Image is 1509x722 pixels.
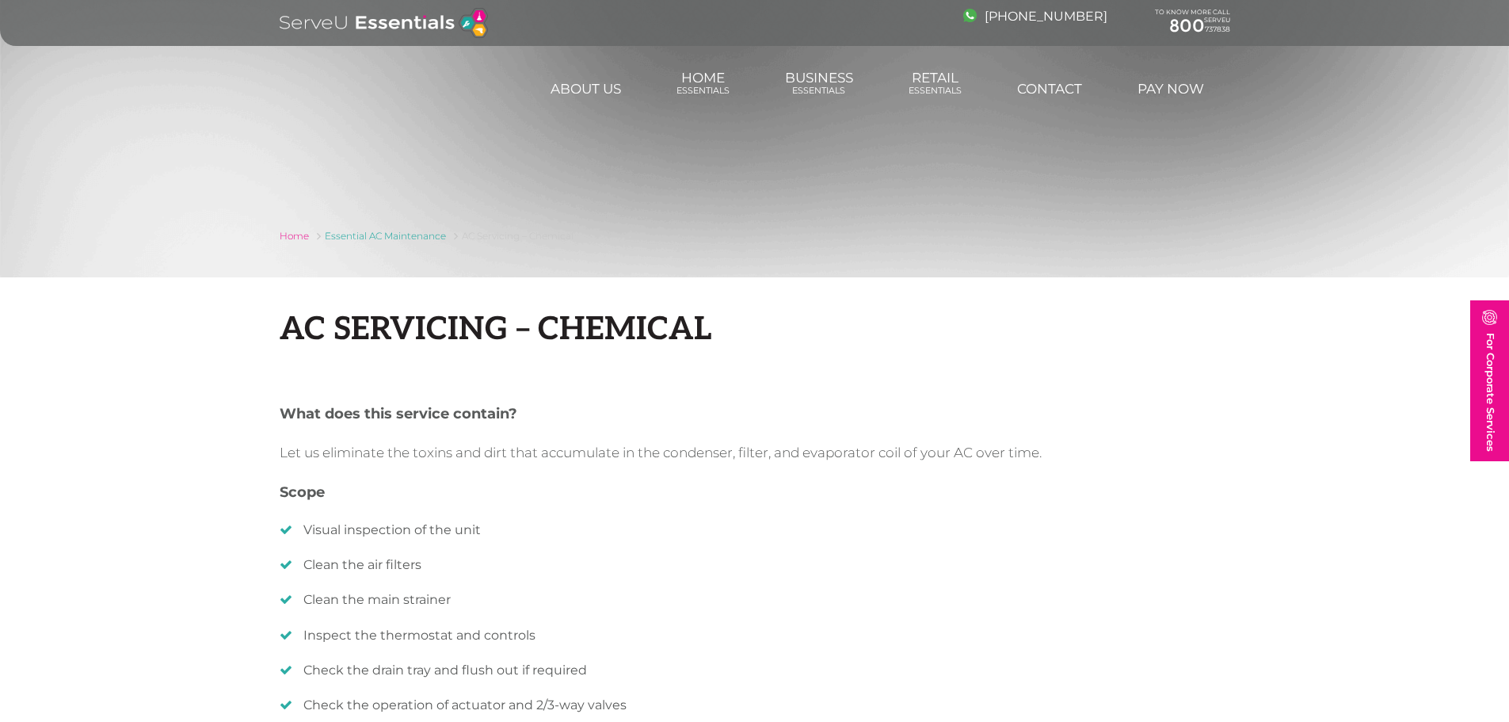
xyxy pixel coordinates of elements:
[1482,310,1497,325] img: image
[280,697,1230,712] li: Check the operation of actuator and 2/3-way valves
[280,663,1230,678] li: Check the drain tray and flush out if required
[906,62,964,105] a: RetailEssentials
[280,483,1230,502] strong: Scope
[280,311,1230,349] h2: AC Servicing – Chemical
[280,628,1230,643] li: Inspect the thermostat and controls
[280,557,1230,572] li: Clean the air filters
[462,230,573,242] span: AC Servicing – Chemical
[1470,300,1509,461] a: For Corporate Services
[548,73,623,105] a: About us
[280,230,309,242] a: Home
[1135,73,1206,105] a: Pay Now
[280,404,1230,424] strong: What does this service contain?
[676,86,730,96] span: Essentials
[1015,73,1084,105] a: Contact
[280,522,1230,537] li: Visual inspection of the unit
[325,230,446,242] a: Essential AC Maintenance
[1169,15,1205,36] span: 800
[674,62,732,105] a: HomeEssentials
[280,592,1230,607] li: Clean the main strainer
[963,9,1107,24] a: [PHONE_NUMBER]
[909,86,962,96] span: Essentials
[280,444,1230,463] p: Let us eliminate the toxins and dirt that accumulate in the condenser, filter, and evaporator coi...
[280,8,488,38] img: logo
[963,9,977,22] img: image
[1155,16,1230,36] a: 800737838
[783,62,855,105] a: BusinessEssentials
[1155,9,1230,37] div: TO KNOW MORE CALL SERVEU
[785,86,853,96] span: Essentials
